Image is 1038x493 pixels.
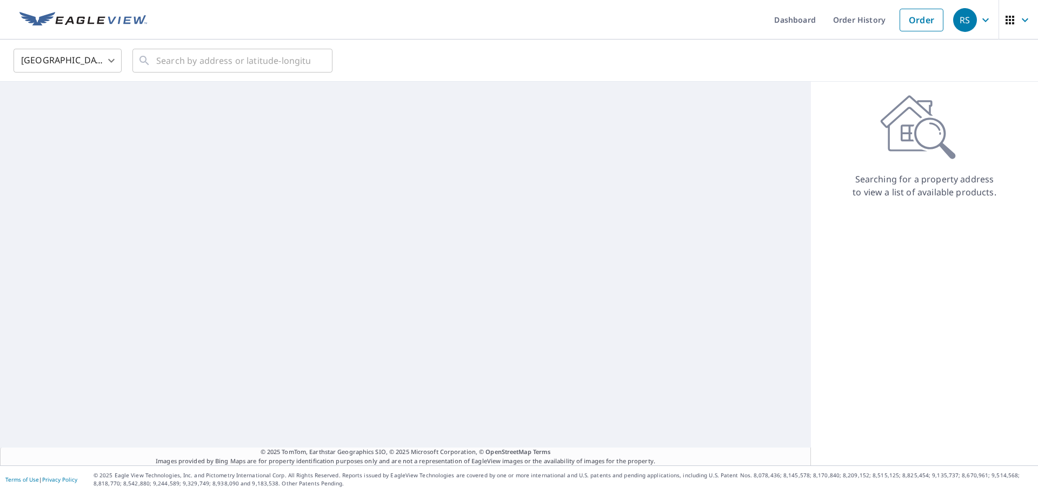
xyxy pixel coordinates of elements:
[900,9,943,31] a: Order
[5,476,77,483] p: |
[852,173,997,199] p: Searching for a property address to view a list of available products.
[19,12,147,28] img: EV Logo
[94,471,1033,488] p: © 2025 Eagle View Technologies, Inc. and Pictometry International Corp. All Rights Reserved. Repo...
[485,448,531,456] a: OpenStreetMap
[14,45,122,76] div: [GEOGRAPHIC_DATA]
[156,45,310,76] input: Search by address or latitude-longitude
[533,448,551,456] a: Terms
[42,476,77,483] a: Privacy Policy
[5,476,39,483] a: Terms of Use
[261,448,551,457] span: © 2025 TomTom, Earthstar Geographics SIO, © 2025 Microsoft Corporation, ©
[953,8,977,32] div: RS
